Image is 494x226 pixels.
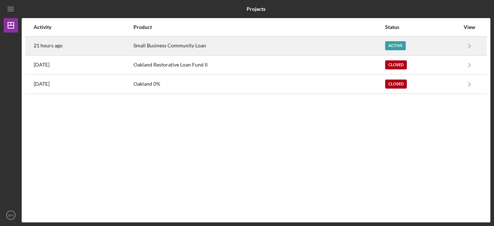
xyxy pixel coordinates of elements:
[34,43,63,48] time: 2025-08-26 00:51
[34,62,50,68] time: 2024-10-25 21:36
[133,37,384,55] div: Small Business Community Loan
[133,24,384,30] div: Product
[4,208,18,222] button: WY
[247,6,265,12] b: Projects
[385,60,407,69] div: Closed
[385,41,406,50] div: Active
[460,24,478,30] div: View
[8,213,14,217] text: WY
[133,75,384,93] div: Oakland 0%
[34,24,133,30] div: Activity
[385,24,460,30] div: Status
[385,80,407,89] div: Closed
[133,56,384,74] div: Oakland Restorative Loan Fund II
[34,81,50,87] time: 2021-12-14 19:37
